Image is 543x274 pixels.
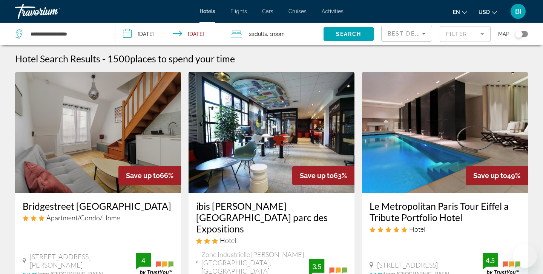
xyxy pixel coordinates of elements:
[249,29,267,39] span: 2
[267,29,285,39] span: , 1
[46,214,120,222] span: Apartment/Condo/Home
[377,261,438,269] span: [STREET_ADDRESS]
[288,8,307,14] a: Cruises
[508,3,528,19] button: User Menu
[388,31,427,37] span: Best Deals
[23,200,173,212] a: Bridgestreet [GEOGRAPHIC_DATA]
[513,244,537,268] iframe: Кнопка запуска окна обмена сообщениями
[223,23,324,45] button: Travelers: 2 adults, 0 children
[136,256,151,265] div: 4
[498,29,509,39] span: Map
[102,53,106,64] span: -
[107,53,235,64] h2: 1500
[466,166,528,185] div: 49%
[118,166,181,185] div: 66%
[189,72,354,193] img: Hotel image
[199,8,215,14] a: Hotels
[370,200,520,223] a: Le Metropolitan Paris Tour Eiffel a Tribute Portfolio Hotel
[309,262,324,271] div: 3.5
[30,252,136,269] span: [STREET_ADDRESS][PERSON_NAME]
[196,236,347,245] div: 3 star Hotel
[15,53,100,64] h1: Hotel Search Results
[292,166,354,185] div: 63%
[409,225,425,233] span: Hotel
[479,9,490,15] span: USD
[370,225,520,233] div: 5 star Hotel
[272,31,285,37] span: Room
[483,256,498,265] div: 4.5
[479,6,497,17] button: Change currency
[15,72,181,193] img: Hotel image
[196,200,347,234] a: ibis [PERSON_NAME][GEOGRAPHIC_DATA] parc des Expositions
[262,8,273,14] a: Cars
[15,2,90,21] a: Travorium
[324,27,374,41] button: Search
[230,8,247,14] a: Flights
[130,53,235,64] span: places to spend your time
[509,31,528,37] button: Toggle map
[453,9,460,15] span: en
[23,214,173,222] div: 3 star Apartment
[220,236,236,245] span: Hotel
[453,6,467,17] button: Change language
[473,172,507,180] span: Save up to
[300,172,334,180] span: Save up to
[362,72,528,193] img: Hotel image
[388,29,426,38] mat-select: Sort by
[322,8,344,14] a: Activities
[126,172,160,180] span: Save up to
[115,23,223,45] button: Check-in date: Dec 15, 2025 Check-out date: Dec 17, 2025
[252,31,267,37] span: Adults
[336,31,362,37] span: Search
[440,26,491,42] button: Filter
[515,8,522,15] span: BI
